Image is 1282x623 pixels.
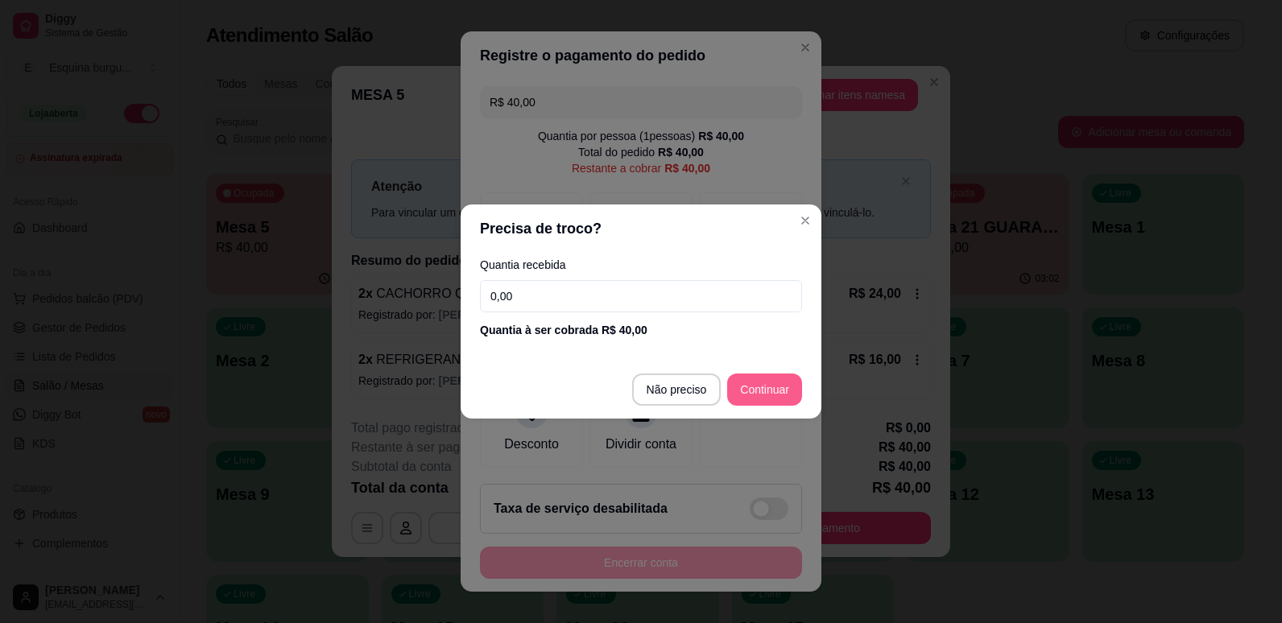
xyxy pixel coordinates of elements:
[792,208,818,233] button: Close
[480,322,802,338] div: Quantia à ser cobrada R$ 40,00
[480,259,802,270] label: Quantia recebida
[632,373,722,406] button: Não preciso
[461,204,821,253] header: Precisa de troco?
[727,373,802,406] button: Continuar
